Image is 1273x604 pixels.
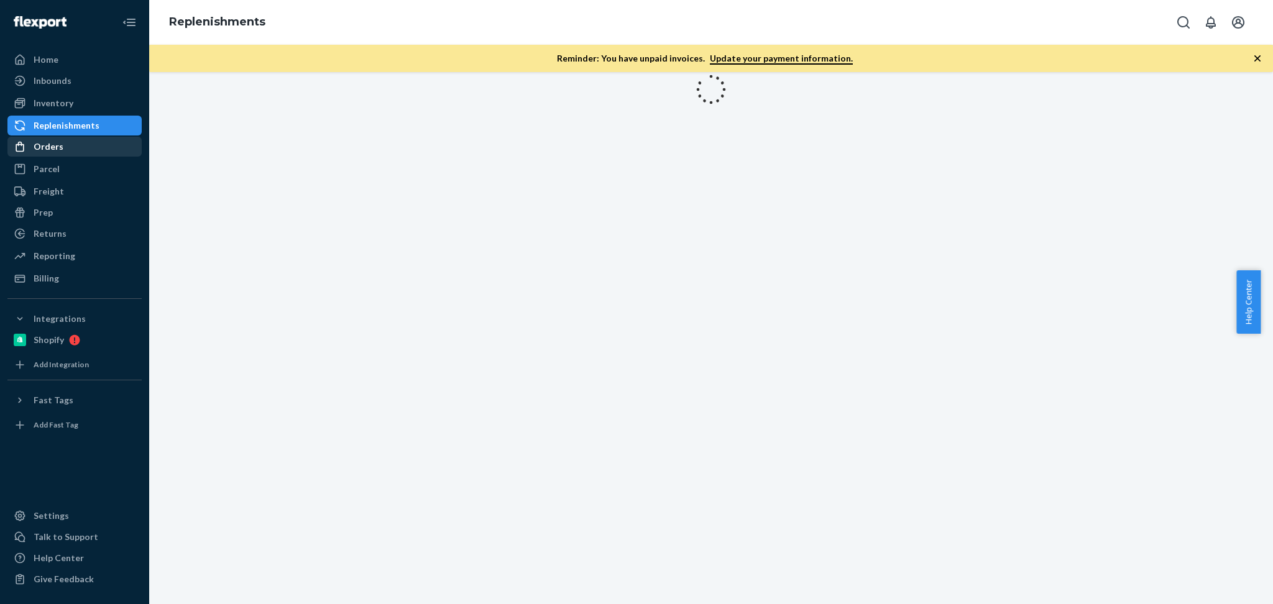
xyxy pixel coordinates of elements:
a: Add Fast Tag [7,415,142,435]
div: Help Center [34,552,84,564]
ol: breadcrumbs [159,4,275,40]
div: Parcel [34,163,60,175]
a: Replenishments [169,15,265,29]
div: Shopify [34,334,64,346]
div: Replenishments [34,119,99,132]
a: Inbounds [7,71,142,91]
div: Inbounds [34,75,71,87]
div: Settings [34,510,69,522]
button: Help Center [1236,270,1261,334]
a: Help Center [7,548,142,568]
div: Returns [34,227,67,240]
div: Talk to Support [34,531,98,543]
a: Billing [7,268,142,288]
div: Fast Tags [34,394,73,406]
button: Open account menu [1226,10,1251,35]
p: Reminder: You have unpaid invoices. [557,52,853,65]
button: Open Search Box [1171,10,1196,35]
div: Prep [34,206,53,219]
button: Give Feedback [7,569,142,589]
a: Add Integration [7,355,142,375]
a: Prep [7,203,142,222]
button: Integrations [7,309,142,329]
div: Home [34,53,58,66]
a: Home [7,50,142,70]
div: Integrations [34,313,86,325]
a: Talk to Support [7,527,142,547]
div: Give Feedback [34,573,94,585]
div: Orders [34,140,63,153]
div: Inventory [34,97,73,109]
div: Add Fast Tag [34,419,78,430]
a: Orders [7,137,142,157]
a: Inventory [7,93,142,113]
a: Reporting [7,246,142,266]
a: Settings [7,506,142,526]
div: Reporting [34,250,75,262]
button: Close Navigation [117,10,142,35]
div: Freight [34,185,64,198]
a: Freight [7,181,142,201]
div: Add Integration [34,359,89,370]
a: Replenishments [7,116,142,135]
button: Open notifications [1198,10,1223,35]
a: Shopify [7,330,142,350]
div: Billing [34,272,59,285]
a: Parcel [7,159,142,179]
a: Returns [7,224,142,244]
button: Fast Tags [7,390,142,410]
a: Update your payment information. [710,53,853,65]
img: Flexport logo [14,16,67,29]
